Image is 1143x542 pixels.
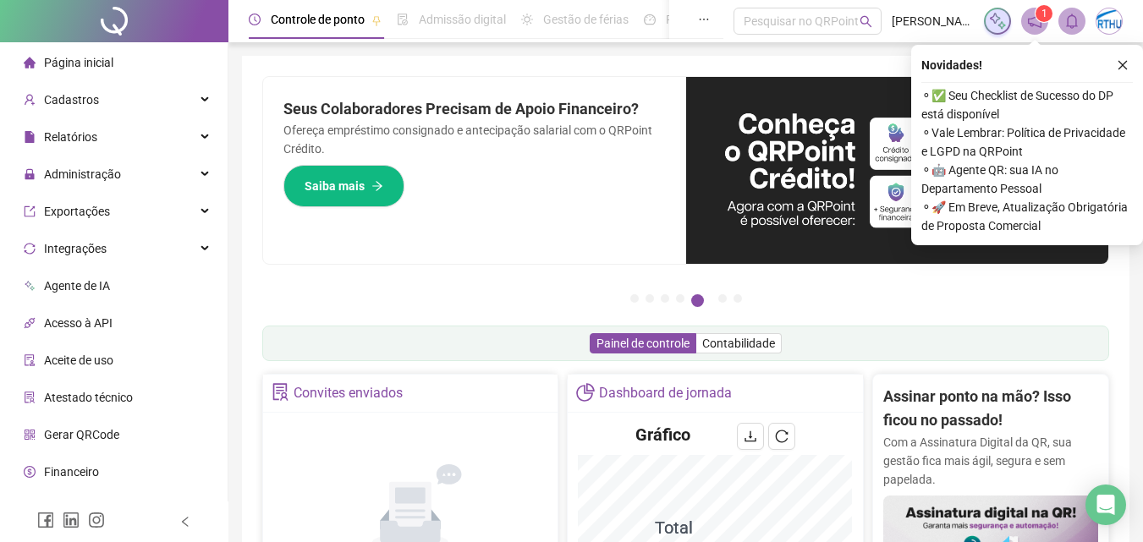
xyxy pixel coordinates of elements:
[686,77,1109,264] img: banner%2F11e687cd-1386-4cbd-b13b-7bd81425532d.png
[676,294,684,303] button: 4
[599,379,732,408] div: Dashboard de jornada
[24,317,36,329] span: api
[88,512,105,528] span: instagram
[883,433,1098,489] p: Com a Assinatura Digital da QR, sua gestão fica mais ágil, segura e sem papelada.
[24,168,36,180] span: lock
[521,14,533,25] span: sun
[921,161,1133,198] span: ⚬ 🤖 Agente QR: sua IA no Departamento Pessoal
[24,354,36,366] span: audit
[44,167,121,181] span: Administração
[283,97,666,121] h2: Seus Colaboradores Precisam de Apoio Financeiro?
[249,14,261,25] span: clock-circle
[37,512,54,528] span: facebook
[272,383,289,401] span: solution
[576,383,594,401] span: pie-chart
[1117,59,1129,71] span: close
[644,14,656,25] span: dashboard
[24,57,36,68] span: home
[24,243,36,255] span: sync
[283,165,404,207] button: Saiba mais
[691,294,704,307] button: 5
[1027,14,1042,29] span: notification
[1064,14,1080,29] span: bell
[24,429,36,441] span: qrcode
[698,14,710,25] span: ellipsis
[24,466,36,478] span: dollar
[44,353,113,367] span: Aceite de uso
[702,337,775,350] span: Contabilidade
[44,130,97,144] span: Relatórios
[1096,8,1122,34] img: 48594
[1036,5,1052,22] sup: 1
[921,56,982,74] span: Novidades !
[44,465,99,479] span: Financeiro
[24,391,36,403] span: solution
[666,13,732,26] span: Painel do DP
[24,131,36,143] span: file
[543,13,629,26] span: Gestão de férias
[371,180,383,192] span: arrow-right
[397,14,409,25] span: file-done
[419,13,506,26] span: Admissão digital
[1041,8,1047,19] span: 1
[44,279,110,293] span: Agente de IA
[44,242,107,255] span: Integrações
[294,379,403,408] div: Convites enviados
[44,205,110,218] span: Exportações
[305,177,365,195] span: Saiba mais
[179,516,191,528] span: left
[921,86,1133,123] span: ⚬ ✅ Seu Checklist de Sucesso do DP está disponível
[883,385,1098,433] h2: Assinar ponto na mão? Isso ficou no passado!
[646,294,654,303] button: 2
[44,428,119,441] span: Gerar QRCode
[1085,485,1126,525] div: Open Intercom Messenger
[271,13,365,26] span: Controle de ponto
[635,423,690,446] h4: Gráfico
[892,12,974,30] span: [PERSON_NAME] - ARTHUZO
[283,121,666,158] p: Ofereça empréstimo consignado e antecipação salarial com o QRPoint Crédito.
[921,123,1133,161] span: ⚬ Vale Lembrar: Política de Privacidade e LGPD na QRPoint
[596,337,690,350] span: Painel de controle
[744,430,757,443] span: download
[44,391,133,404] span: Atestado técnico
[860,15,872,28] span: search
[718,294,727,303] button: 6
[24,94,36,106] span: user-add
[63,512,80,528] span: linkedin
[371,15,382,25] span: pushpin
[988,12,1007,30] img: sparkle-icon.fc2bf0ac1784a2077858766a79e2daf3.svg
[734,294,742,303] button: 7
[44,56,113,69] span: Página inicial
[921,198,1133,235] span: ⚬ 🚀 Em Breve, Atualização Obrigatória de Proposta Comercial
[661,294,669,303] button: 3
[44,316,113,330] span: Acesso à API
[44,93,99,107] span: Cadastros
[775,430,789,443] span: reload
[24,205,36,217] span: export
[630,294,639,303] button: 1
